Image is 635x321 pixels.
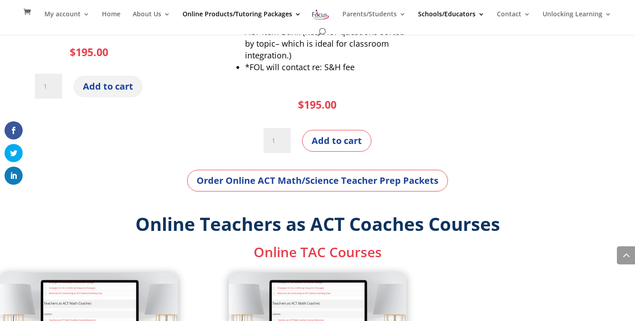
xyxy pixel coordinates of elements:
a: Home [102,11,120,26]
button: Add to cart [302,130,371,152]
a: Unlocking Learning [543,11,611,26]
a: Order Online ACT Math/Science Teacher Prep Packets [187,170,448,192]
a: My account [44,11,90,26]
p: Online TAC Courses [73,245,562,259]
li: ACT Item Bank (Real ACT questions sorted by topic– which is ideal for classroom integration.) [245,26,407,61]
a: About Us [133,11,170,26]
strong: Online Teachers as ACT Coaches Courses [135,211,500,236]
img: Focus on Learning [311,8,330,21]
input: Product quantity [264,128,291,153]
input: Product quantity [35,74,62,99]
a: Schools/Educators [418,11,485,26]
a: Online Products/Tutoring Packages [183,11,301,26]
b: $195.00 [298,97,337,112]
li: *FOL will contact re: S&H fee [245,61,407,73]
b: $195.00 [70,45,108,59]
a: Parents/Students [342,11,406,26]
a: Contact [497,11,530,26]
button: Add to cart [73,76,143,97]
